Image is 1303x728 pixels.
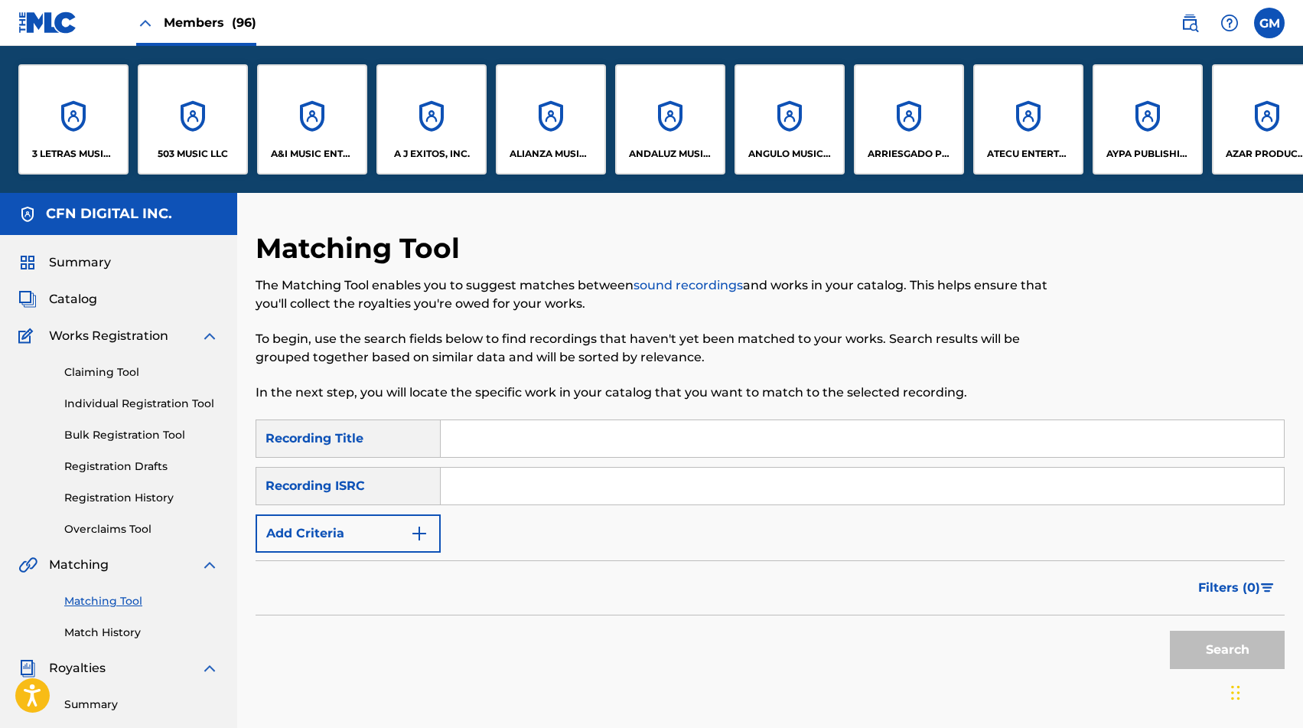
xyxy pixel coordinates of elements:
[18,290,37,309] img: Catalog
[18,327,38,345] img: Works Registration
[256,384,1048,402] p: In the next step, you will locate the specific work in your catalog that you want to match to the...
[1106,147,1190,161] p: AYPA PUBLISHING LLC
[1226,655,1303,728] iframe: Chat Widget
[987,147,1070,161] p: ATECU ENTERTAINMENT, LLC
[18,253,37,272] img: Summary
[256,231,467,266] h2: Matching Tool
[1254,8,1285,38] div: User Menu
[138,64,248,175] a: Accounts503 MUSIC LLC
[64,459,219,475] a: Registration Drafts
[1220,14,1239,32] img: help
[748,147,832,161] p: ANGULO MUSICA, LLC
[136,14,155,32] img: Close
[394,147,470,161] p: A J EXITOS, INC.
[46,205,172,223] h5: CFN DIGITAL INC.
[257,64,367,175] a: AccountsA&I MUSIC ENTERTAINMENT, INC
[1231,670,1240,716] div: Arrastrar
[64,625,219,641] a: Match History
[1174,8,1205,38] a: Public Search
[18,64,129,175] a: Accounts3 LETRAS MUSIC LLC
[164,14,256,31] span: Members
[634,278,743,292] a: sound recordings
[64,396,219,412] a: Individual Registration Tool
[200,327,219,345] img: expand
[1198,579,1260,597] span: Filters ( 0 )
[410,524,428,543] img: 9d2ae6d4665cec9f34b9.svg
[64,364,219,380] a: Claiming Tool
[256,276,1048,313] p: The Matching Tool enables you to suggest matches between and works in your catalog. This helps en...
[18,11,77,34] img: MLC Logo
[629,147,712,161] p: ANDALUZ MUSIC PUBLISHING LLC
[376,64,487,175] a: AccountsA J EXITOS, INC.
[232,15,256,30] span: (96)
[1181,14,1199,32] img: search
[735,64,845,175] a: AccountsANGULO MUSICA, LLC
[49,556,109,574] span: Matching
[64,521,219,537] a: Overclaims Tool
[271,147,354,161] p: A&I MUSIC ENTERTAINMENT, INC
[973,64,1083,175] a: AccountsATECU ENTERTAINMENT, LLC
[256,330,1048,367] p: To begin, use the search fields below to find recordings that haven't yet been matched to your wo...
[615,64,725,175] a: AccountsANDALUZ MUSIC PUBLISHING LLC
[18,253,111,272] a: SummarySummary
[64,427,219,443] a: Bulk Registration Tool
[868,147,951,161] p: ARRIESGADO PUBLISHING INC
[1226,655,1303,728] div: Widget de chat
[32,147,116,161] p: 3 LETRAS MUSIC LLC
[256,514,441,553] button: Add Criteria
[18,290,97,309] a: CatalogCatalog
[1093,64,1203,175] a: AccountsAYPA PUBLISHING LLC
[200,556,219,574] img: expand
[510,147,593,161] p: ALIANZA MUSIC PUBLISHING, INC
[64,490,219,506] a: Registration History
[1189,569,1285,607] button: Filters (0)
[64,697,219,713] a: Summary
[18,205,37,224] img: Accounts
[256,419,1285,677] form: Search Form
[854,64,964,175] a: AccountsARRIESGADO PUBLISHING INC
[1260,483,1303,606] iframe: Resource Center
[1214,8,1245,38] div: Help
[18,556,37,574] img: Matching
[200,659,219,677] img: expand
[64,593,219,609] a: Matching Tool
[18,659,37,677] img: Royalties
[49,327,168,345] span: Works Registration
[158,147,228,161] p: 503 MUSIC LLC
[49,659,106,677] span: Royalties
[496,64,606,175] a: AccountsALIANZA MUSIC PUBLISHING, INC
[49,290,97,309] span: Catalog
[49,253,111,272] span: Summary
